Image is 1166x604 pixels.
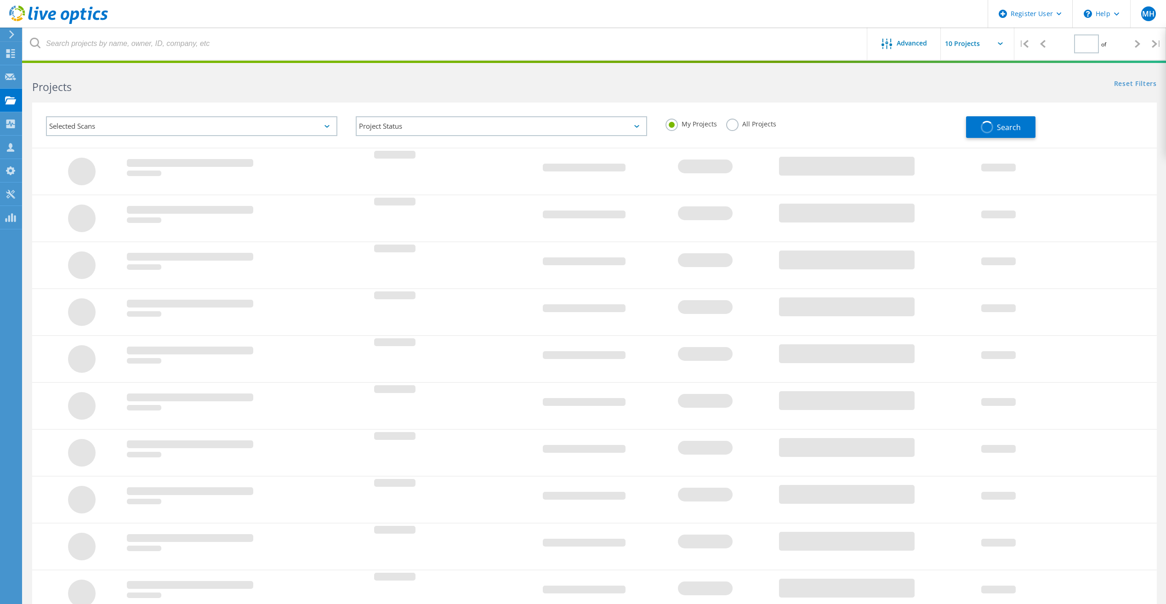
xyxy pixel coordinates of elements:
label: My Projects [665,119,717,127]
svg: \n [1084,10,1092,18]
span: of [1101,40,1106,48]
span: MH [1142,10,1155,17]
span: Advanced [897,40,927,46]
a: Reset Filters [1114,80,1157,88]
div: Selected Scans [46,116,337,136]
label: All Projects [726,119,776,127]
span: Search [997,122,1021,132]
button: Search [966,116,1035,138]
a: Live Optics Dashboard [9,19,108,26]
div: | [1147,28,1166,60]
b: Projects [32,80,72,94]
div: Project Status [356,116,647,136]
div: | [1014,28,1033,60]
input: Search projects by name, owner, ID, company, etc [23,28,868,60]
